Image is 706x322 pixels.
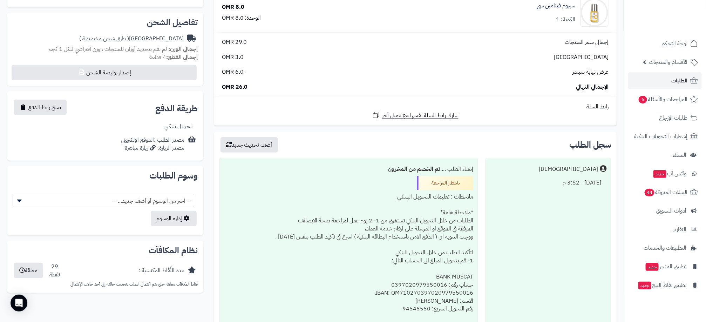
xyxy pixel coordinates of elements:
[49,263,60,279] div: 29
[388,165,440,173] b: تم الخصم من المخزون
[382,112,459,120] span: شارك رابط السلة نفسها مع عميل آخر
[638,280,686,290] span: تطبيق نقاط البيع
[556,15,575,24] div: الكمية: 1
[634,132,687,141] span: إشعارات التحويلات البنكية
[628,128,702,145] a: إشعارات التحويلات البنكية
[628,72,702,89] a: الطلبات
[628,147,702,163] a: العملاء
[13,194,194,207] span: -- اختر من الوسوم أو أضف جديد... --
[14,263,43,278] button: معلقة
[222,3,244,11] div: 8.0 OMR
[151,211,197,226] a: إدارة الوسوم
[653,170,666,178] span: جديد
[661,39,687,48] span: لوحة التحكم
[644,187,687,197] span: السلات المتروكة
[79,35,184,43] div: [GEOGRAPHIC_DATA]
[644,243,686,253] span: التطبيقات والخدمات
[79,34,129,43] span: ( طرق شحن مخصصة )
[49,271,60,279] div: نقطة
[28,103,61,112] span: نسخ رابط الدفع
[13,18,198,27] h2: تفاصيل الشحن
[13,172,198,180] h2: وسوم الطلبات
[628,277,702,294] a: تطبيق نقاط البيعجديد
[658,19,699,33] img: logo-2.png
[539,165,598,173] div: [DEMOGRAPHIC_DATA]
[13,246,198,255] h2: نظام المكافآت
[646,263,659,271] span: جديد
[572,68,609,76] span: عرض نهاية سبتمر
[222,38,247,46] span: 29.0 OMR
[645,262,686,271] span: تطبيق المتجر
[222,83,248,91] span: 26.0 OMR
[673,150,686,160] span: العملاء
[164,122,192,130] div: تـحـويـل بـنـكـي
[639,96,647,103] span: 6
[217,103,614,111] div: رابط السلة
[628,91,702,108] a: المراجعات والأسئلة6
[656,206,686,216] span: أدوات التسويق
[569,141,611,149] h3: سجل الطلب
[222,14,261,22] div: الوحدة: 8.0 OMR
[222,53,244,61] span: 3.0 OMR
[417,176,473,190] div: بانتظار المراجعة
[576,83,609,91] span: الإجمالي النهائي
[13,281,198,287] p: نقاط المكافآت معلقة حتى يتم اكتمال الطلب بتحديث حالته إلى أحد حالات الإكتمال
[554,53,609,61] span: [GEOGRAPHIC_DATA]
[645,189,654,196] span: 44
[168,45,198,53] strong: إجمالي الوزن:
[138,267,184,275] div: عدد النِّقَاط المكتسبة :
[12,65,197,80] button: إصدار بوليصة الشحن
[628,35,702,52] a: لوحة التحكم
[490,176,606,190] div: [DATE] - 3:52 م
[638,94,687,104] span: المراجعات والأسئلة
[653,169,686,179] span: وآتس آب
[638,282,651,289] span: جديد
[628,184,702,201] a: السلات المتروكة44
[11,295,27,311] div: Open Intercom Messenger
[537,2,575,10] a: سيروم فيتامين سي
[673,224,686,234] span: التقارير
[166,53,198,61] strong: إجمالي القطع:
[48,45,167,53] span: لم تقم بتحديد أوزان للمنتجات ، وزن افتراضي للكل 1 كجم
[628,202,702,219] a: أدوات التسويق
[628,258,702,275] a: تطبيق المتجرجديد
[649,57,687,67] span: الأقسام والمنتجات
[222,68,246,76] span: -6.0 OMR
[628,221,702,238] a: التقارير
[224,162,473,176] div: إنشاء الطلب ....
[220,137,278,153] button: أضف تحديث جديد
[659,113,687,123] span: طلبات الإرجاع
[13,194,194,208] span: -- اختر من الوسوم أو أضف جديد... --
[565,38,609,46] span: إجمالي سعر المنتجات
[149,53,198,61] small: 4 قطعة
[121,136,184,152] div: مصدر الطلب :الموقع الإلكتروني
[155,104,198,113] h2: طريقة الدفع
[628,109,702,126] a: طلبات الإرجاع
[628,240,702,256] a: التطبيقات والخدمات
[14,100,67,115] button: نسخ رابط الدفع
[121,144,184,152] div: مصدر الزيارة: زيارة مباشرة
[671,76,687,86] span: الطلبات
[628,165,702,182] a: وآتس آبجديد
[372,111,459,120] a: شارك رابط السلة نفسها مع عميل آخر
